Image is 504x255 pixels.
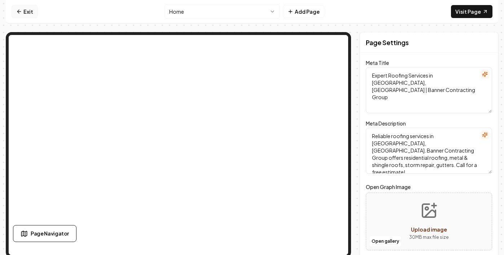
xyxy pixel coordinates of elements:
button: Add Page [283,5,324,18]
span: Upload image [411,226,447,233]
button: Open gallery [369,236,402,247]
label: Meta Title [366,60,389,66]
a: Exit [12,5,38,18]
button: Upload image [403,196,455,247]
h2: Page Settings [366,38,409,48]
button: Page Navigator [13,225,76,242]
label: Open Graph Image [366,183,492,191]
span: Page Navigator [31,230,69,237]
p: 30 MB max file size [409,234,449,241]
label: Meta Description [366,120,406,127]
a: Visit Page [451,5,492,18]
